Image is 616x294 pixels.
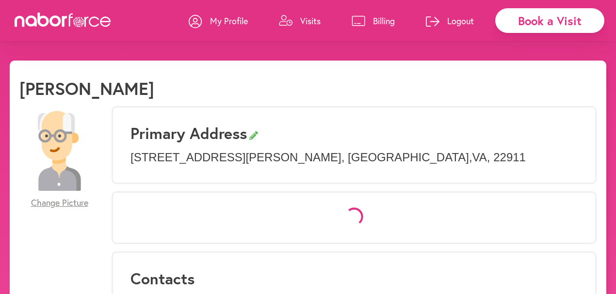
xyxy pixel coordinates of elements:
p: Logout [447,15,474,27]
p: Billing [373,15,395,27]
h3: Contacts [130,269,578,288]
p: My Profile [210,15,248,27]
h1: [PERSON_NAME] [19,78,154,99]
a: My Profile [189,6,248,35]
h3: Primary Address [130,124,578,142]
div: Book a Visit [495,8,604,33]
a: Billing [352,6,395,35]
img: 28479a6084c73c1d882b58007db4b51f.png [19,111,99,191]
span: Change Picture [31,198,88,208]
p: Visits [300,15,321,27]
a: Logout [426,6,474,35]
a: Visits [279,6,321,35]
p: [STREET_ADDRESS][PERSON_NAME] , [GEOGRAPHIC_DATA] , VA , 22911 [130,151,578,165]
